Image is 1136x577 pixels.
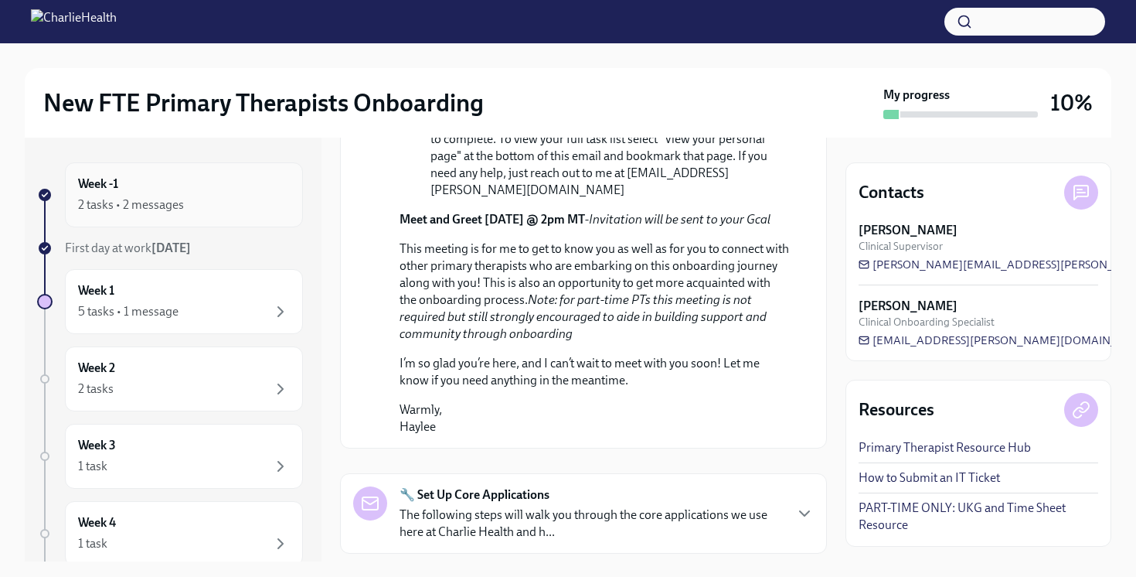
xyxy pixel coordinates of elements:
strong: 🔧 Set Up Core Applications [400,487,549,504]
a: Week -12 tasks • 2 messages [37,162,303,227]
h6: Week 2 [78,360,115,377]
p: I’m so glad you’re here, and I can’t wait to meet with you soon! Let me know if you need anything... [400,355,789,389]
h4: Resources [859,398,934,422]
strong: [DATE] [151,241,191,255]
a: How to Submit an IT Ticket [859,469,1000,487]
span: Clinical Onboarding Specialist [859,315,995,329]
strong: Meet and Greet [DATE] @ 2pm MT [400,212,585,227]
h3: 10% [1050,89,1093,117]
li: 📋 – As you move through onboarding, you’ll be receving tasks from Dado. These are your compliance... [430,97,789,199]
strong: [PERSON_NAME] [859,298,957,315]
strong: [PERSON_NAME] [859,222,957,239]
a: Week 22 tasks [37,347,303,411]
h2: New FTE Primary Therapists Onboarding [43,87,484,118]
em: Note: for part-time PTs this meeting is not required but still strongly encouraged to aide in bui... [400,292,767,341]
div: 1 task [78,458,107,475]
p: The following steps will walk you through the core applications we use here at Charlie Health and... [400,507,783,541]
div: 2 tasks [78,381,114,398]
h6: Week 3 [78,437,116,454]
h6: Week 4 [78,514,116,531]
div: 2 tasks • 2 messages [78,196,184,213]
h4: Contacts [859,181,924,204]
h6: Week 1 [78,282,114,299]
a: Week 15 tasks • 1 message [37,269,303,334]
em: Invitation will be sent to your Gcal [589,212,770,227]
a: PART-TIME ONLY: UKG and Time Sheet Resource [859,500,1098,534]
div: 1 task [78,535,107,552]
span: Clinical Supervisor [859,239,943,254]
p: This meeting is for me to get to know you as well as for you to connect with other primary therap... [400,241,789,343]
p: Warmly, Haylee [400,401,789,435]
h6: Week -1 [78,176,118,193]
a: Primary Therapist Resource Hub [859,439,1031,456]
img: CharlieHealth [31,9,117,34]
span: First day at work [65,241,191,255]
a: First day at work[DATE] [37,240,303,257]
div: 5 tasks • 1 message [78,303,179,320]
strong: My progress [883,87,950,104]
a: Week 41 task [37,501,303,566]
p: - [400,211,789,228]
a: Week 31 task [37,424,303,489]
